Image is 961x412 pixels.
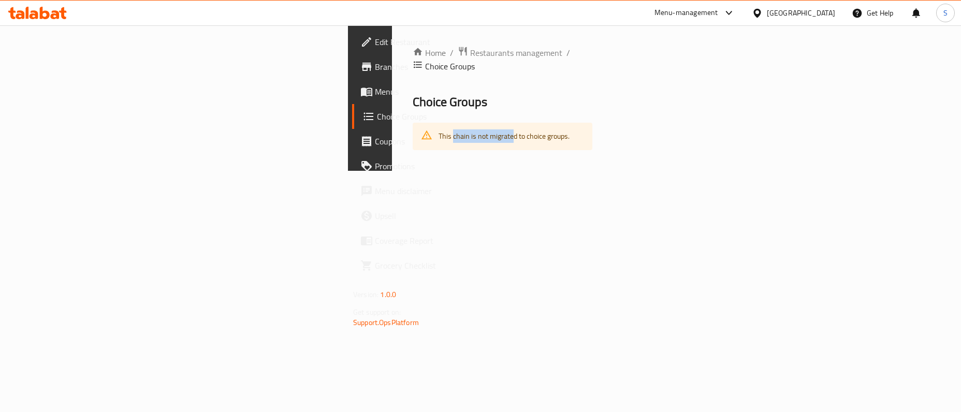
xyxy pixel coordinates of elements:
[352,54,508,79] a: Branches
[352,129,508,154] a: Coupons
[767,7,835,19] div: [GEOGRAPHIC_DATA]
[375,234,500,247] span: Coverage Report
[943,7,948,19] span: S
[352,203,508,228] a: Upsell
[654,7,718,19] div: Menu-management
[352,154,508,179] a: Promotions
[353,305,401,319] span: Get support on:
[375,61,500,73] span: Branches
[352,30,508,54] a: Edit Restaurant
[375,210,500,222] span: Upsell
[352,179,508,203] a: Menu disclaimer
[353,316,419,329] a: Support.OpsPlatform
[380,288,396,301] span: 1.0.0
[458,46,562,60] a: Restaurants management
[352,79,508,104] a: Menus
[470,47,562,59] span: Restaurants management
[375,135,500,148] span: Coupons
[375,36,500,48] span: Edit Restaurant
[353,288,378,301] span: Version:
[566,47,570,59] li: /
[375,259,500,272] span: Grocery Checklist
[352,228,508,253] a: Coverage Report
[377,110,500,123] span: Choice Groups
[375,185,500,197] span: Menu disclaimer
[375,160,500,172] span: Promotions
[352,253,508,278] a: Grocery Checklist
[375,85,500,98] span: Menus
[352,104,508,129] a: Choice Groups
